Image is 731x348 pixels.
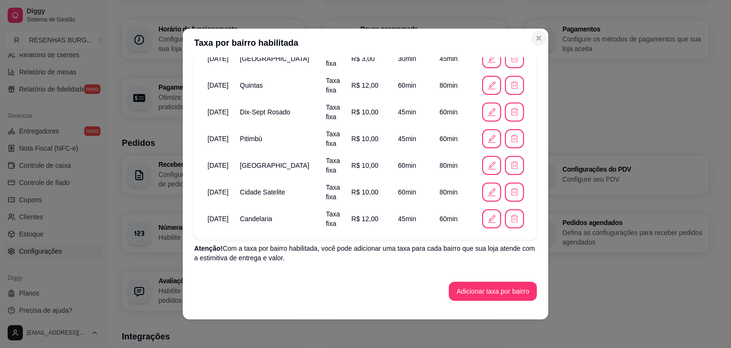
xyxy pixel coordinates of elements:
span: Pitimbú [240,135,262,143]
td: 45 min [392,205,434,232]
span: Cidade Satelite [240,188,285,196]
span: Taxa fixa [326,103,340,121]
td: 30 min [392,45,434,72]
span: Candelaria [240,215,272,223]
span: [DATE] [207,188,228,196]
span: [DATE] [207,135,228,143]
td: 45 min [392,125,434,152]
td: 80 min [434,72,476,99]
span: R$ 3,00 [351,55,375,62]
span: R$ 10,00 [351,188,378,196]
td: 60 min [392,179,434,205]
td: 60 min [392,152,434,179]
span: [DATE] [207,108,228,116]
span: Taxa fixa [326,157,340,174]
span: [DATE] [207,162,228,169]
button: Adicionar taxa por bairro [449,282,537,301]
header: Taxa por bairro habilitada [183,29,548,57]
span: [DATE] [207,215,228,223]
span: Taxa fixa [326,130,340,147]
td: 45 min [434,45,476,72]
span: R$ 12,00 [351,215,378,223]
span: R$ 12,00 [351,82,378,89]
span: [GEOGRAPHIC_DATA] [240,162,309,169]
td: 60 min [392,72,434,99]
button: Close [531,31,546,46]
span: R$ 10,00 [351,108,378,116]
td: 80 min [434,152,476,179]
span: Taxa fixa [326,184,340,201]
span: Taxa fixa [326,77,340,94]
td: 60 min [434,205,476,232]
td: 45 min [392,99,434,125]
span: [DATE] [207,55,228,62]
span: [DATE] [207,82,228,89]
span: Dix-Sept Rosado [240,108,290,116]
td: 80 min [434,179,476,205]
span: R$ 10,00 [351,162,378,169]
td: 60 min [434,125,476,152]
p: Com a taxa por bairro habilitada, você pode adicionar uma taxa para cada bairro que sua loja aten... [194,244,537,263]
td: 60 min [434,99,476,125]
span: R$ 10,00 [351,135,378,143]
span: Atenção! [194,245,223,252]
span: [GEOGRAPHIC_DATA] [240,55,309,62]
span: Taxa fixa [326,210,340,227]
span: Quintas [240,82,263,89]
